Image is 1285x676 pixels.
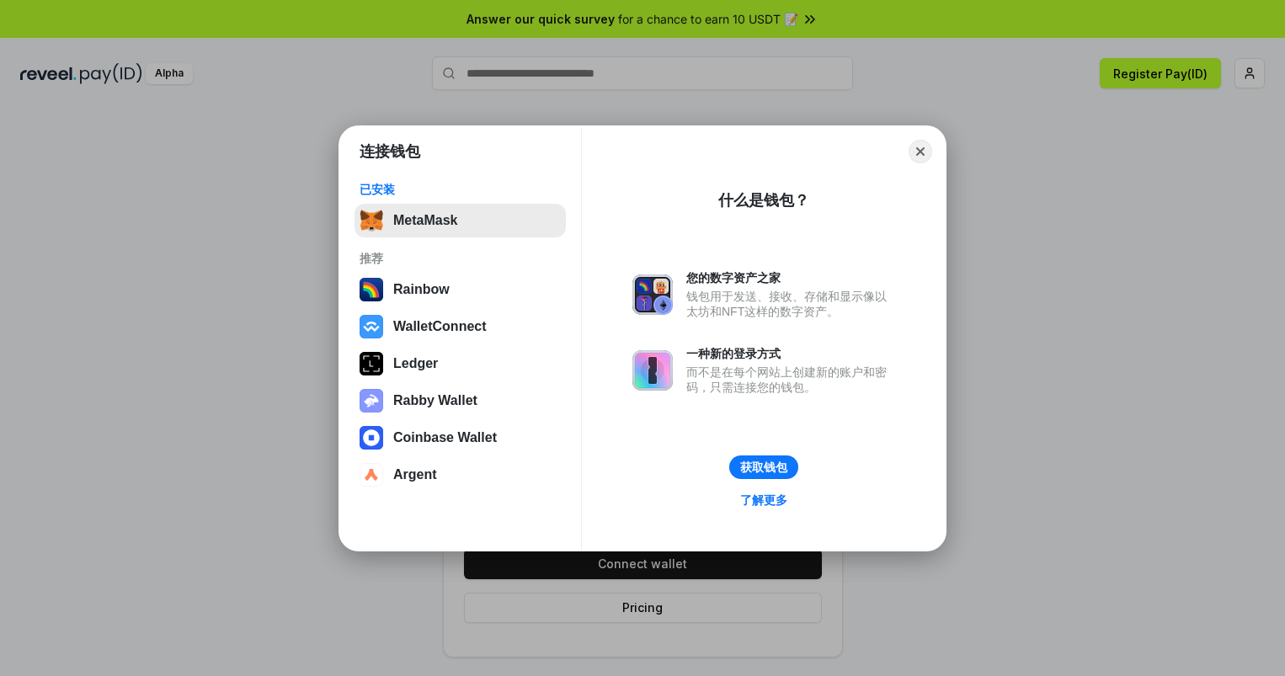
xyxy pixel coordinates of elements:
div: 已安装 [360,182,561,197]
div: MetaMask [393,213,457,228]
div: 您的数字资产之家 [686,270,895,285]
div: 一种新的登录方式 [686,346,895,361]
div: WalletConnect [393,319,487,334]
button: Rainbow [355,273,566,306]
button: Coinbase Wallet [355,421,566,455]
div: 获取钱包 [740,460,787,475]
button: 获取钱包 [729,455,798,479]
a: 了解更多 [730,489,797,511]
div: Coinbase Wallet [393,430,497,445]
div: 推荐 [360,251,561,266]
div: Rainbow [393,282,450,297]
button: Rabby Wallet [355,384,566,418]
div: Ledger [393,356,438,371]
div: 什么是钱包？ [718,190,809,210]
div: 了解更多 [740,492,787,508]
button: WalletConnect [355,310,566,343]
button: Argent [355,458,566,492]
div: 而不是在每个网站上创建新的账户和密码，只需连接您的钱包。 [686,365,895,395]
div: 钱包用于发送、接收、存储和显示像以太坊和NFT这样的数字资产。 [686,289,895,319]
img: svg+xml,%3Csvg%20xmlns%3D%22http%3A%2F%2Fwww.w3.org%2F2000%2Fsvg%22%20fill%3D%22none%22%20viewBox... [632,274,673,315]
div: Argent [393,467,437,482]
img: svg+xml,%3Csvg%20width%3D%2228%22%20height%3D%2228%22%20viewBox%3D%220%200%2028%2028%22%20fill%3D... [360,463,383,487]
h1: 连接钱包 [360,141,420,162]
img: svg+xml,%3Csvg%20xmlns%3D%22http%3A%2F%2Fwww.w3.org%2F2000%2Fsvg%22%20fill%3D%22none%22%20viewBox... [360,389,383,413]
img: svg+xml,%3Csvg%20width%3D%2228%22%20height%3D%2228%22%20viewBox%3D%220%200%2028%2028%22%20fill%3D... [360,426,383,450]
img: svg+xml,%3Csvg%20width%3D%2228%22%20height%3D%2228%22%20viewBox%3D%220%200%2028%2028%22%20fill%3D... [360,315,383,338]
img: svg+xml,%3Csvg%20width%3D%22120%22%20height%3D%22120%22%20viewBox%3D%220%200%20120%20120%22%20fil... [360,278,383,301]
button: MetaMask [355,204,566,237]
img: svg+xml,%3Csvg%20fill%3D%22none%22%20height%3D%2233%22%20viewBox%3D%220%200%2035%2033%22%20width%... [360,209,383,232]
img: svg+xml,%3Csvg%20xmlns%3D%22http%3A%2F%2Fwww.w3.org%2F2000%2Fsvg%22%20fill%3D%22none%22%20viewBox... [632,350,673,391]
button: Ledger [355,347,566,381]
img: svg+xml,%3Csvg%20xmlns%3D%22http%3A%2F%2Fwww.w3.org%2F2000%2Fsvg%22%20width%3D%2228%22%20height%3... [360,352,383,375]
div: Rabby Wallet [393,393,477,408]
button: Close [909,140,932,163]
